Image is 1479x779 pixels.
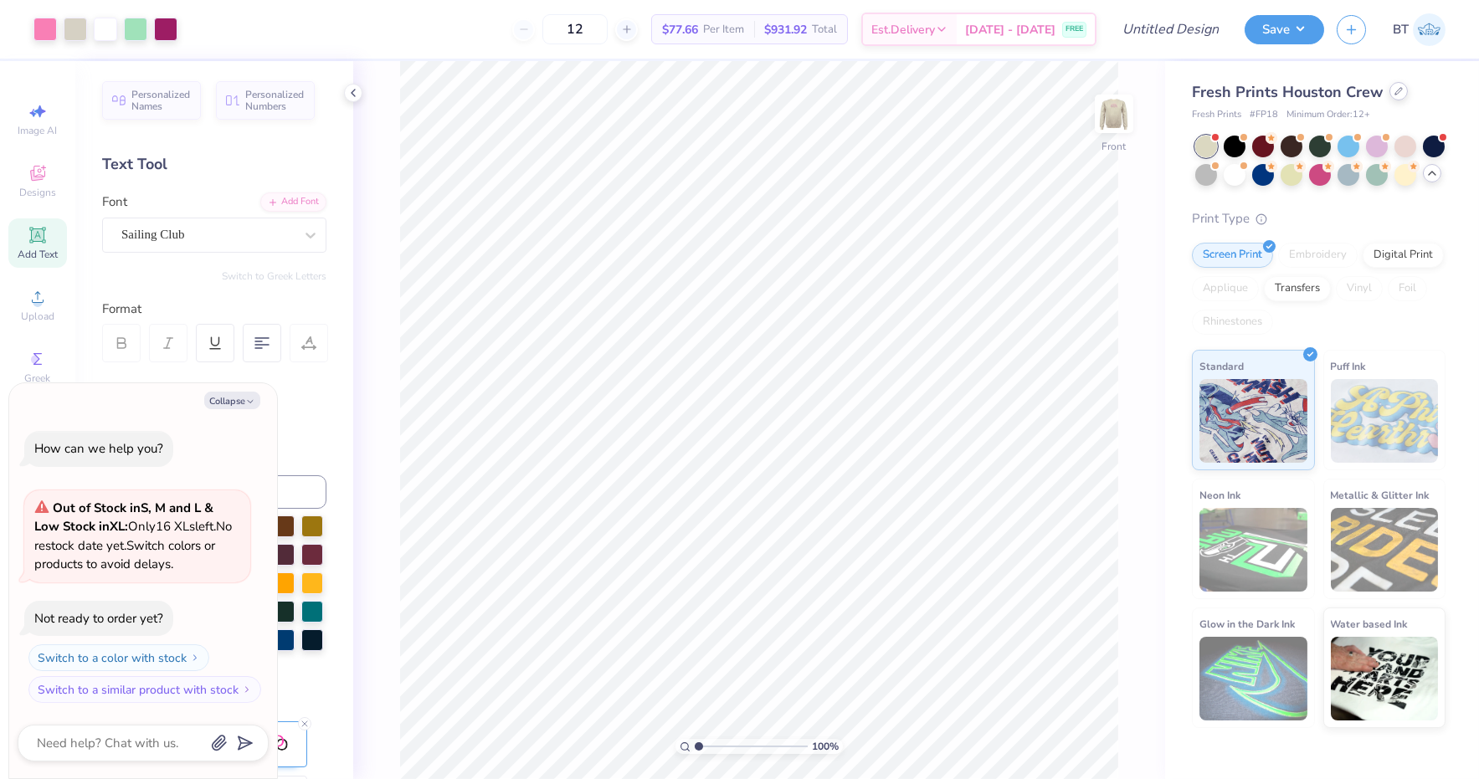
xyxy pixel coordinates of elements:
span: Only 16 XLs left. Switch colors or products to avoid delays. [34,500,232,573]
div: Vinyl [1336,276,1383,301]
span: # FP18 [1250,108,1278,122]
span: 100 % [812,739,839,754]
img: Front [1097,97,1131,131]
span: Upload [21,310,54,323]
img: Switch to a similar product with stock [242,684,252,694]
span: $77.66 [662,21,698,38]
span: Designs [19,186,56,199]
span: Water based Ink [1331,615,1408,633]
input: Untitled Design [1109,13,1232,46]
span: Fresh Prints [1192,108,1241,122]
span: Personalized Names [131,89,191,112]
span: Image AI [18,124,58,137]
img: Puff Ink [1331,379,1439,463]
a: BT [1393,13,1446,46]
img: Glow in the Dark Ink [1199,637,1307,720]
button: Switch to a similar product with stock [28,676,261,703]
span: Minimum Order: 12 + [1286,108,1370,122]
div: Rhinestones [1192,310,1273,335]
label: Text colors [102,379,162,398]
div: Front [1102,139,1127,154]
span: Puff Ink [1331,357,1366,375]
div: Add Font [260,192,326,212]
div: Transfers [1264,276,1331,301]
span: FREE [1066,23,1083,35]
button: Switch to a color with stock [28,644,209,671]
span: Metallic & Glitter Ink [1331,486,1430,504]
div: How can we help you? [34,440,163,457]
button: Collapse [204,392,260,409]
span: [DATE] - [DATE] [965,21,1055,38]
span: Fresh Prints Houston Crew [1192,82,1383,102]
div: Print Type [1192,209,1446,228]
div: Applique [1192,276,1259,301]
div: Screen Print [1192,243,1273,268]
label: Font [102,192,127,212]
span: $931.92 [764,21,807,38]
img: Neon Ink [1199,508,1307,592]
span: Per Item [703,21,744,38]
button: Switch to Greek Letters [222,269,326,283]
span: BT [1393,20,1409,39]
span: Glow in the Dark Ink [1199,615,1295,633]
div: Digital Print [1363,243,1444,268]
img: Standard [1199,379,1307,463]
div: Not ready to order yet? [34,610,163,627]
button: Save [1245,15,1324,44]
span: Greek [25,372,51,385]
input: – – [542,14,608,44]
img: Metallic & Glitter Ink [1331,508,1439,592]
strong: Out of Stock in S, M and L [53,500,204,516]
span: Neon Ink [1199,486,1240,504]
img: Brooke Townsend [1413,13,1446,46]
div: Format [102,300,328,319]
span: Add Text [18,248,58,261]
div: Text Tool [102,153,326,176]
span: Personalized Numbers [245,89,305,112]
img: Switch to a color with stock [190,653,200,663]
div: Embroidery [1278,243,1358,268]
span: No restock date yet. [34,518,232,554]
img: Water based Ink [1331,637,1439,720]
span: Standard [1199,357,1244,375]
span: Total [812,21,837,38]
div: Foil [1388,276,1427,301]
span: Est. Delivery [871,21,935,38]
